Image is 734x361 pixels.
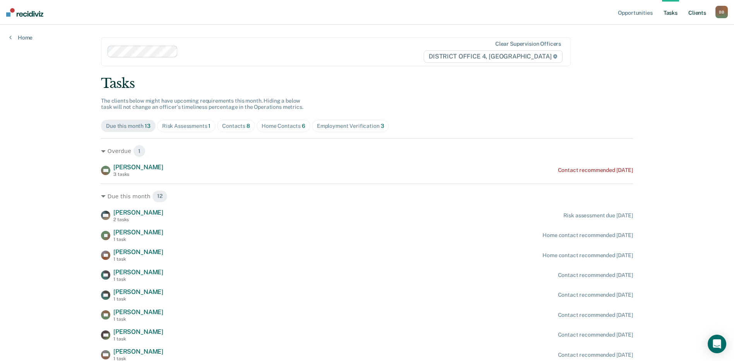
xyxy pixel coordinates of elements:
div: Employment Verification [317,123,384,129]
span: [PERSON_NAME] [113,288,163,296]
span: [PERSON_NAME] [113,328,163,335]
button: BB [715,6,728,18]
div: Risk assessment due [DATE] [563,212,633,219]
span: [PERSON_NAME] [113,248,163,256]
div: 1 task [113,256,163,262]
div: Due this month [106,123,151,129]
div: 1 task [113,316,163,322]
div: Contact recommended [DATE] [558,352,633,358]
span: 1 [133,145,145,157]
div: Risk Assessments [162,123,211,129]
div: Contact recommended [DATE] [558,167,633,174]
span: 13 [145,123,151,129]
span: DISTRICT OFFICE 4, [GEOGRAPHIC_DATA] [424,50,563,63]
div: Clear supervision officers [495,41,561,47]
div: Contact recommended [DATE] [558,292,633,298]
span: [PERSON_NAME] [113,209,163,216]
span: 12 [152,190,168,203]
span: [PERSON_NAME] [113,348,163,355]
span: 6 [302,123,305,129]
span: 1 [208,123,210,129]
span: [PERSON_NAME] [113,308,163,316]
span: 8 [246,123,250,129]
div: Contacts [222,123,250,129]
span: 3 [381,123,384,129]
div: 1 task [113,336,163,342]
div: Home contact recommended [DATE] [542,232,633,239]
span: The clients below might have upcoming requirements this month. Hiding a below task will not chang... [101,98,303,110]
div: 3 tasks [113,172,163,177]
div: 1 task [113,277,163,282]
span: [PERSON_NAME] [113,163,163,171]
div: Tasks [101,76,633,91]
div: Contact recommended [DATE] [558,272,633,278]
div: Home Contacts [262,123,305,129]
div: 2 tasks [113,217,163,222]
div: 1 task [113,237,163,242]
img: Recidiviz [6,8,43,17]
span: [PERSON_NAME] [113,229,163,236]
span: [PERSON_NAME] [113,268,163,276]
div: Home contact recommended [DATE] [542,252,633,259]
div: Contact recommended [DATE] [558,332,633,338]
div: B B [715,6,728,18]
div: Due this month 12 [101,190,633,203]
div: 1 task [113,296,163,302]
div: Contact recommended [DATE] [558,312,633,318]
div: Open Intercom Messenger [708,335,726,353]
div: Overdue 1 [101,145,633,157]
a: Home [9,34,33,41]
